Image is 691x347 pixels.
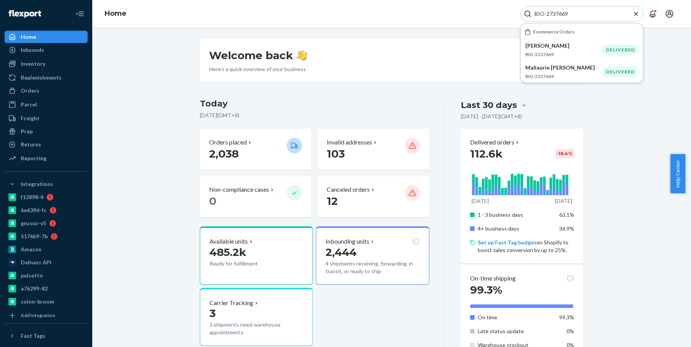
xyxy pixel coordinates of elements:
p: [DATE] [472,197,489,205]
a: Returns [5,138,88,151]
div: pulsetto [21,272,43,279]
div: Last 30 days [461,99,517,111]
div: f12898-4 [21,193,43,201]
div: -16.4 % [555,149,574,158]
p: Ready for fulfillment [209,260,281,267]
ol: breadcrumbs [98,3,133,25]
div: Freight [21,115,40,122]
button: Orders placed 2,038 [200,129,311,170]
p: [DATE] - [DATE] ( GMT+8 ) [461,113,522,120]
p: BIO-2337669 [525,73,603,80]
p: On time [478,314,553,321]
a: 6e639d-fc [5,204,88,216]
a: Inventory [5,58,88,70]
div: Add Integration [21,312,55,319]
a: Add Integration [5,311,88,320]
button: Available units485.2kReady for fulfillment [200,226,313,285]
p: Non-compliance cases [209,185,269,194]
div: gnzsuz-v5 [21,219,46,227]
div: Returns [21,141,41,148]
p: [DATE] [555,197,572,205]
div: Prep [21,128,33,135]
button: Open notifications [645,6,660,22]
p: Late status update [478,327,553,335]
p: Mallaurie [PERSON_NAME] [525,64,603,71]
p: Available units [209,237,248,246]
span: 12 [327,194,338,208]
span: 99.3% [559,314,574,320]
span: 0 [209,194,216,208]
div: Inventory [21,60,45,68]
span: 63.1% [559,211,574,218]
a: Home [105,9,126,18]
button: Open account menu [662,6,677,22]
h3: Today [200,98,429,110]
div: DELIVERED [603,66,638,77]
h6: Ecommerce Orders [533,29,575,34]
a: Reporting [5,152,88,164]
a: Inbounds [5,44,88,56]
a: 5176b9-7b [5,230,88,242]
a: a76299-82 [5,282,88,295]
div: Parcel [21,101,37,108]
p: Here’s a quick overview of your business [209,65,307,73]
h1: Welcome back [209,48,307,62]
div: 5176b9-7b [21,232,48,240]
p: Inbounding units [326,237,369,246]
span: 0% [566,328,574,334]
p: Orders placed [209,138,247,147]
a: Parcel [5,98,88,111]
a: Deliverr API [5,256,88,269]
span: 99.3% [470,283,502,296]
button: Close Search [632,10,640,18]
p: 1 - 3 business days [478,211,553,219]
p: Canceled orders [327,185,370,194]
p: Invalid addresses [327,138,372,147]
span: 3 [209,307,216,320]
input: Search Input [532,10,626,18]
a: Amazon [5,243,88,256]
p: Carrier Tracking [209,299,253,307]
a: pulsetto [5,269,88,282]
div: Replenishments [21,74,61,81]
div: Deliverr API [21,259,51,266]
div: colon-broom [21,298,54,305]
div: Integrations [21,180,53,188]
button: Help Center [670,154,685,193]
a: colon-broom [5,296,88,308]
button: Integrations [5,178,88,190]
p: 4+ business days [478,225,553,232]
a: Prep [5,125,88,138]
svg: Search Icon [524,10,532,18]
p: 3 shipments need warehouse appointments [209,321,303,336]
div: Inbounds [21,46,44,54]
p: [PERSON_NAME] [525,42,603,50]
button: Canceled orders 12 [317,176,429,217]
button: Fast Tags [5,330,88,342]
a: gnzsuz-v5 [5,217,88,229]
button: Non-compliance cases 0 [200,176,311,217]
div: DELIVERED [603,45,638,55]
button: Invalid addresses 103 [317,129,429,170]
a: Orders [5,85,88,97]
p: BIO-2237669 [525,51,603,58]
p: On-time shipping [470,274,516,283]
div: Amazon [21,246,42,253]
div: Fast Tags [21,332,45,340]
div: 6e639d-fc [21,206,47,214]
div: Reporting [21,154,47,162]
button: Close Navigation [72,6,88,22]
span: 485.2k [209,246,246,259]
a: Replenishments [5,71,88,84]
button: Carrier Tracking33 shipments need warehouse appointments [200,288,313,346]
p: 4 shipments receiving, forwarding, in transit, or ready to ship [326,260,419,275]
button: Delivered orders [470,138,520,147]
a: Freight [5,112,88,125]
span: 2,444 [326,246,357,259]
span: 2,038 [209,147,239,160]
img: hand-wave emoji [296,50,307,61]
div: Home [21,33,36,41]
a: Home [5,31,88,43]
